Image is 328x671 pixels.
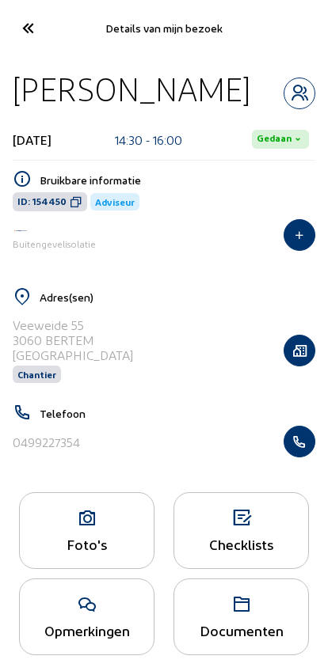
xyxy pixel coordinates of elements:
[40,407,315,420] h5: Telefoon
[13,132,51,147] div: [DATE]
[17,195,67,208] span: ID: 154450
[13,238,96,249] span: Buitengevelisolatie
[13,347,133,362] div: [GEOGRAPHIC_DATA]
[174,536,308,552] div: Checklists
[40,173,315,187] h5: Bruikbare informatie
[13,434,80,449] div: 0499227354
[20,536,154,552] div: Foto's
[95,196,135,207] span: Adviseur
[55,21,273,35] div: Details van mijn bezoek
[13,317,133,332] div: Veeweide 55
[115,132,182,147] div: 14:30 - 16:00
[40,290,315,304] h5: Adres(sen)
[13,332,133,347] div: 3060 BERTEM
[13,229,29,233] img: Iso Protect
[17,369,56,380] span: Chantier
[257,133,292,146] span: Gedaan
[13,69,250,109] div: [PERSON_NAME]
[174,622,308,639] div: Documenten
[20,622,154,639] div: Opmerkingen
